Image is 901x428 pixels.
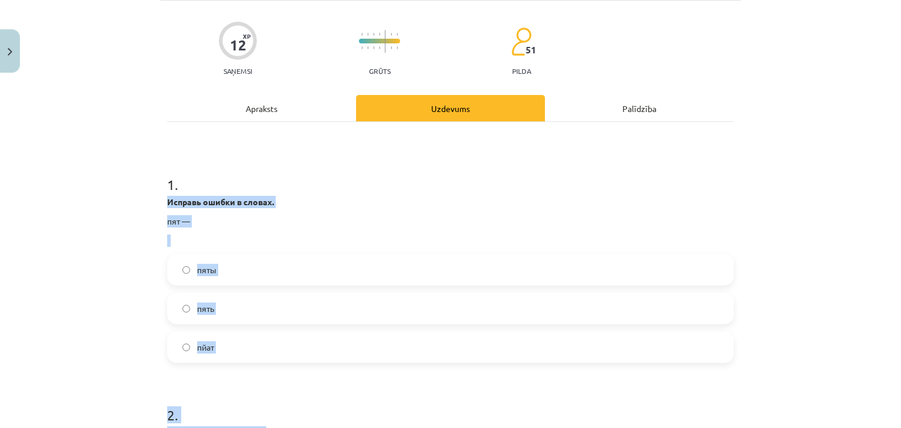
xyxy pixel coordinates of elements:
[397,46,398,49] img: icon-short-line-57e1e144782c952c97e751825c79c345078a6d821885a25fce030b3d8c18986b.svg
[526,45,536,55] span: 51
[391,46,392,49] img: icon-short-line-57e1e144782c952c97e751825c79c345078a6d821885a25fce030b3d8c18986b.svg
[512,67,531,75] p: pilda
[167,386,734,423] h1: 2 .
[361,46,363,49] img: icon-short-line-57e1e144782c952c97e751825c79c345078a6d821885a25fce030b3d8c18986b.svg
[356,95,545,121] div: Uzdevums
[230,37,246,53] div: 12
[197,264,216,276] span: пяты
[167,215,734,227] p: пят —
[391,33,392,36] img: icon-short-line-57e1e144782c952c97e751825c79c345078a6d821885a25fce030b3d8c18986b.svg
[379,33,380,36] img: icon-short-line-57e1e144782c952c97e751825c79c345078a6d821885a25fce030b3d8c18986b.svg
[397,33,398,36] img: icon-short-line-57e1e144782c952c97e751825c79c345078a6d821885a25fce030b3d8c18986b.svg
[369,67,391,75] p: Grūts
[197,341,214,354] span: пйат
[182,305,190,312] input: пять
[545,95,734,121] div: Palīdzība
[243,33,250,39] span: XP
[8,48,12,56] img: icon-close-lesson-0947bae3869378f0d4975bcd49f059093ad1ed9edebbc8119c70593378902aed.svg
[167,95,356,121] div: Apraksts
[373,46,374,49] img: icon-short-line-57e1e144782c952c97e751825c79c345078a6d821885a25fce030b3d8c18986b.svg
[197,303,214,315] span: пять
[367,46,368,49] img: icon-short-line-57e1e144782c952c97e751825c79c345078a6d821885a25fce030b3d8c18986b.svg
[219,67,257,75] p: Saņemsi
[167,156,734,192] h1: 1 .
[379,46,380,49] img: icon-short-line-57e1e144782c952c97e751825c79c345078a6d821885a25fce030b3d8c18986b.svg
[361,33,363,36] img: icon-short-line-57e1e144782c952c97e751825c79c345078a6d821885a25fce030b3d8c18986b.svg
[385,30,386,53] img: icon-long-line-d9ea69661e0d244f92f715978eff75569469978d946b2353a9bb055b3ed8787d.svg
[182,344,190,351] input: пйат
[182,266,190,274] input: пяты
[167,196,274,207] strong: Исправь ошибки в словах.
[373,33,374,36] img: icon-short-line-57e1e144782c952c97e751825c79c345078a6d821885a25fce030b3d8c18986b.svg
[511,27,531,56] img: students-c634bb4e5e11cddfef0936a35e636f08e4e9abd3cc4e673bd6f9a4125e45ecb1.svg
[367,33,368,36] img: icon-short-line-57e1e144782c952c97e751825c79c345078a6d821885a25fce030b3d8c18986b.svg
